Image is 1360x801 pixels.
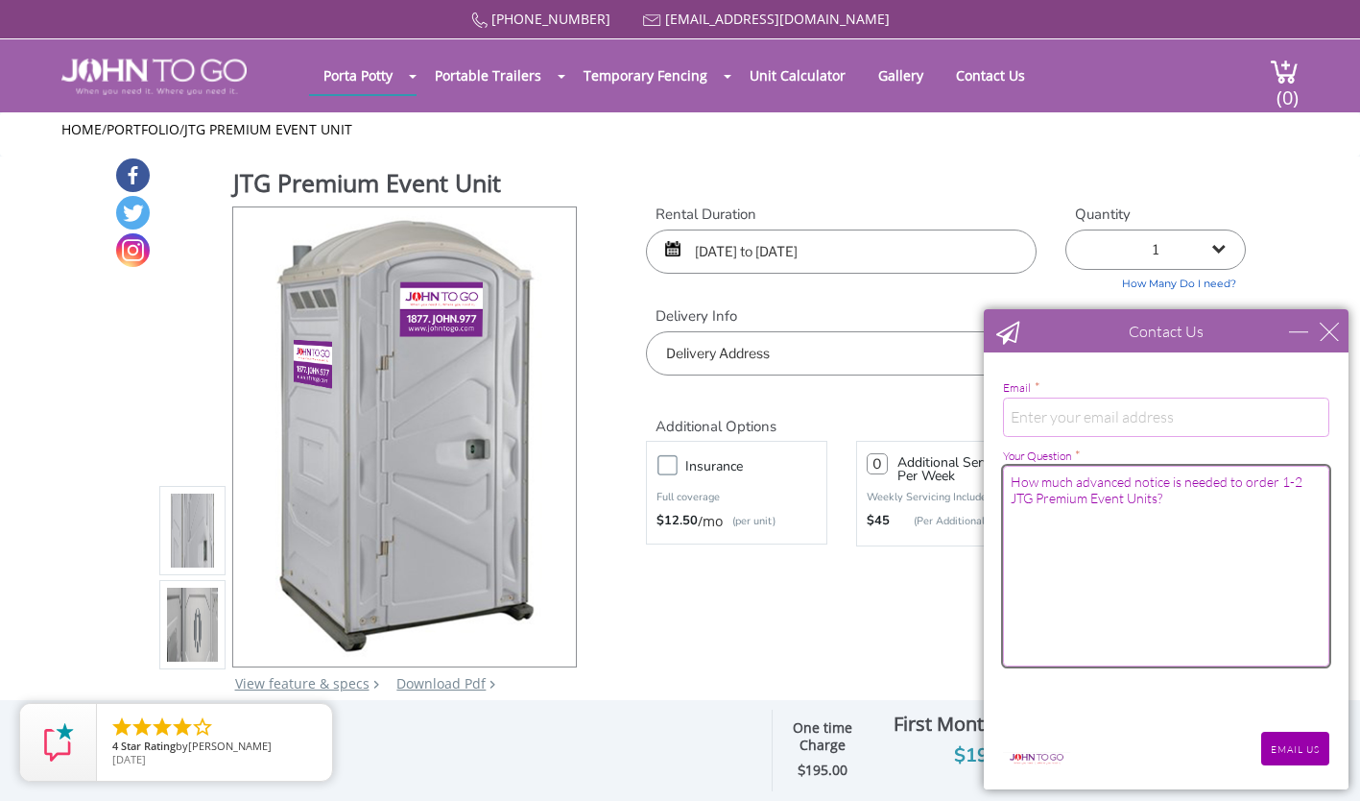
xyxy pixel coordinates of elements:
[1065,270,1246,292] a: How Many Do I need?
[867,453,888,474] input: 0
[121,739,176,753] span: Star Rating
[656,488,816,507] p: Full coverage
[167,308,219,761] img: Product
[112,752,146,766] span: [DATE]
[116,233,150,267] a: Instagram
[116,196,150,230] a: Twitter
[171,716,194,739] li: 
[110,716,133,739] li: 
[489,680,495,689] img: chevron.png
[972,298,1360,801] iframe: Live Chat Box
[233,166,579,205] h1: JTG Premium Event Unit
[646,395,1246,436] h2: Additional Options
[131,716,154,739] li: 
[373,680,379,689] img: right arrow icon
[867,490,1026,504] p: Weekly Servicing Included
[259,207,551,660] img: Product
[420,57,556,94] a: Portable Trailers
[1276,69,1299,110] span: (0)
[235,674,370,692] a: View feature & specs
[723,512,775,531] p: (per unit)
[188,739,272,753] span: [PERSON_NAME]
[646,306,1246,327] label: Delivery Info
[1270,59,1299,85] img: cart a
[867,512,890,531] strong: $45
[191,716,214,739] li: 
[942,57,1039,94] a: Contact Us
[112,740,317,754] span: by
[491,10,610,28] a: [PHONE_NUMBER]
[159,698,579,717] div: Colors may vary
[890,514,1026,528] p: (Per Additional Service)
[569,57,722,94] a: Temporary Fencing
[116,158,150,192] a: Facebook
[656,512,816,531] div: /mo
[1065,205,1246,225] label: Quantity
[471,12,488,29] img: Call
[309,57,407,94] a: Porta Potty
[61,120,1299,139] ul: / /
[872,708,1109,740] div: First Months Payment
[61,120,102,138] a: Home
[793,718,852,755] strong: One time Charge
[396,674,486,692] a: Download Pdf
[897,456,1026,483] h3: Additional Servicing Per Week
[184,120,352,138] a: JTG Premium Event Unit
[656,512,698,531] strong: $12.50
[151,716,174,739] li: 
[112,739,118,753] span: 4
[685,454,835,478] h3: Insurance
[864,57,938,94] a: Gallery
[735,57,860,94] a: Unit Calculator
[805,761,847,779] span: 195.00
[798,762,847,780] strong: $
[646,205,1037,225] label: Rental Duration
[39,723,78,762] img: Review Rating
[646,230,1037,274] input: Start date | End date
[646,331,1246,376] input: Delivery Address
[872,740,1109,771] div: $195.00
[61,59,247,95] img: JOHN to go
[665,10,890,28] a: [EMAIL_ADDRESS][DOMAIN_NAME]
[643,14,661,27] img: Mail
[107,120,179,138] a: Portfolio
